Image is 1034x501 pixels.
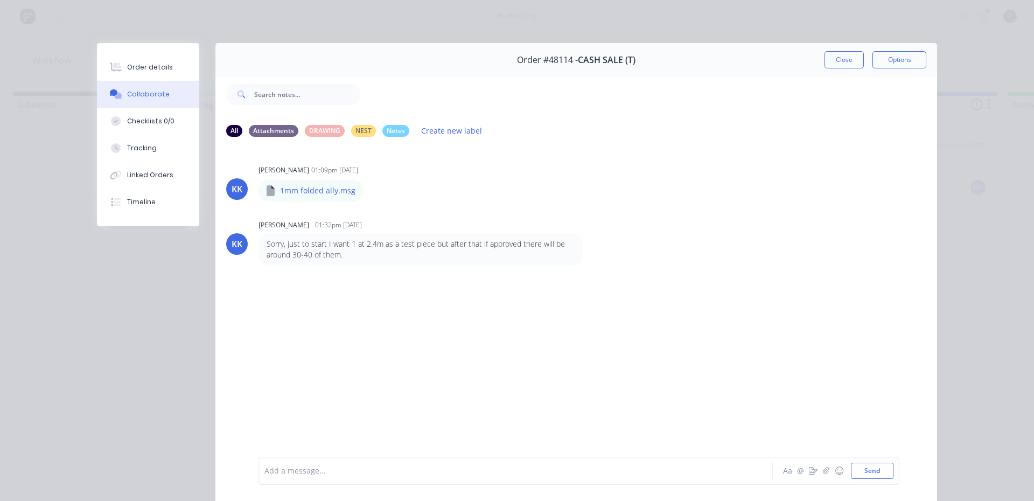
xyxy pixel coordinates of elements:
[517,55,578,65] span: Order #48114 -
[97,189,199,215] button: Timeline
[97,108,199,135] button: Checklists 0/0
[127,197,156,207] div: Timeline
[127,116,174,126] div: Checklists 0/0
[416,123,488,138] button: Create new label
[97,135,199,162] button: Tracking
[127,170,173,180] div: Linked Orders
[578,55,635,65] span: CASH SALE (T)
[232,183,242,196] div: KK
[851,463,893,479] button: Send
[305,125,345,137] div: DRAWING
[127,143,157,153] div: Tracking
[97,162,199,189] button: Linked Orders
[127,62,173,72] div: Order details
[232,238,242,250] div: KK
[825,51,864,68] button: Close
[311,220,362,230] div: - 01:32pm [DATE]
[351,125,376,137] div: NEST
[127,89,170,99] div: Collaborate
[280,185,355,196] p: 1mm folded ally.msg
[382,125,409,137] div: Notes
[311,165,358,175] div: 01:09pm [DATE]
[258,220,309,230] div: [PERSON_NAME]
[97,81,199,108] button: Collaborate
[794,464,807,477] button: @
[226,125,242,137] div: All
[97,54,199,81] button: Order details
[833,464,846,477] button: ☺
[249,125,298,137] div: Attachments
[254,83,361,105] input: Search notes...
[267,239,575,261] p: Sorry, just to start I want 1 at 2.4m as a test piece but after that if approved there will be ar...
[258,165,309,175] div: [PERSON_NAME]
[872,51,926,68] button: Options
[781,464,794,477] button: Aa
